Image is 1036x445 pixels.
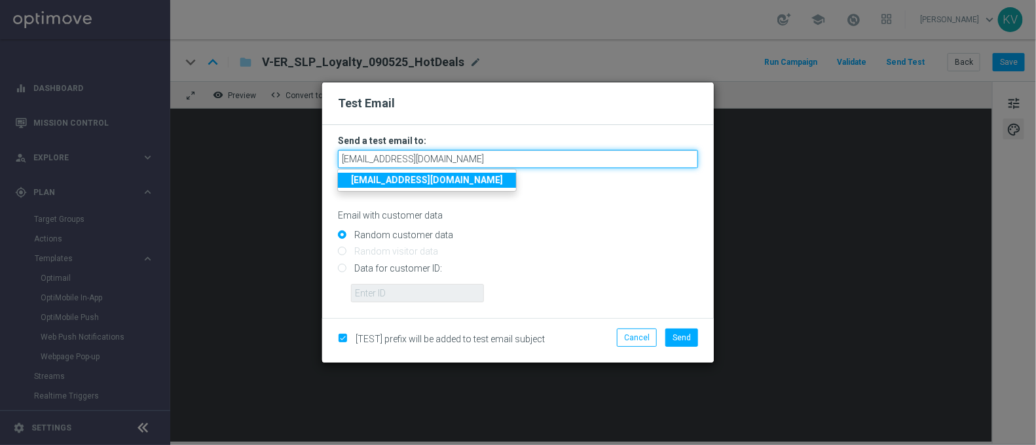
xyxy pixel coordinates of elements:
button: Cancel [617,329,657,347]
span: [TEST] prefix will be added to test email subject [356,334,545,344]
button: Send [665,329,698,347]
a: [EMAIL_ADDRESS][DOMAIN_NAME] [338,173,516,188]
p: Separate multiple addresses with commas [338,171,698,183]
input: Enter ID [351,284,484,302]
label: Random customer data [351,229,453,241]
h3: Send a test email to: [338,135,698,147]
span: Send [673,333,691,342]
h2: Test Email [338,96,698,111]
strong: [EMAIL_ADDRESS][DOMAIN_NAME] [351,175,503,185]
p: Email with customer data [338,209,698,221]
